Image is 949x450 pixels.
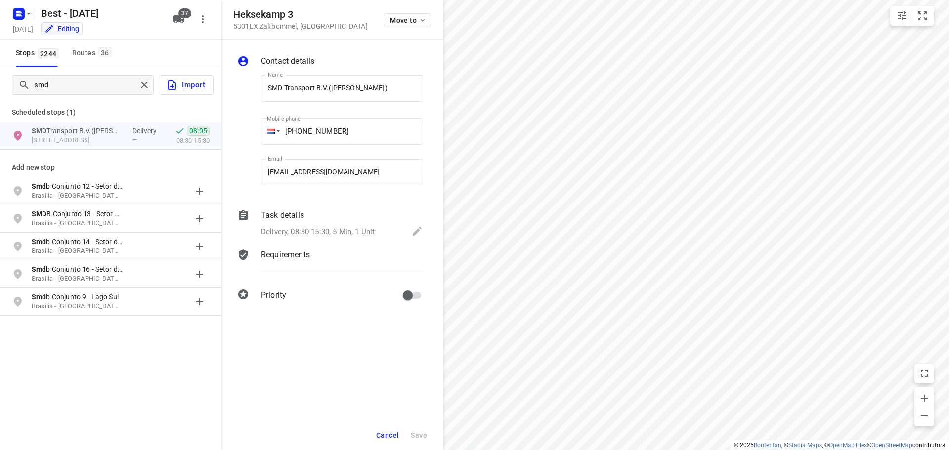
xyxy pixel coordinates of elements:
b: SMD [32,210,46,218]
a: Routetitan [754,442,781,449]
b: Smd [32,182,46,190]
div: small contained button group [890,6,934,26]
svg: Edit [411,225,423,237]
p: Add new stop [12,162,210,173]
p: Transport B.V.([PERSON_NAME]) [32,126,123,136]
span: Move to [390,16,427,24]
button: Fit zoom [912,6,932,26]
span: Import [166,79,205,91]
svg: Done [175,126,185,136]
span: 36 [98,47,112,57]
li: © 2025 , © , © © contributors [734,442,945,449]
p: 5301LX Zaltbommel , [GEOGRAPHIC_DATA] [233,22,368,30]
h5: Project date [9,23,37,35]
span: Stops [16,47,62,59]
p: 08:30-15:30 [176,136,210,146]
p: Brasilia - Federaal District, Brazilië [32,274,123,284]
span: 37 [178,8,191,18]
button: More [193,9,213,29]
b: Smd [32,238,46,245]
div: Netherlands: + 31 [261,118,280,145]
span: — [132,136,137,143]
a: Stadia Maps [788,442,822,449]
div: Routes [72,47,115,59]
b: SMD [32,127,46,135]
p: Requirements [261,249,310,261]
h5: Rename [37,5,165,21]
button: Move to [384,13,431,27]
a: OpenStreetMap [871,442,912,449]
a: OpenMapTiles [829,442,867,449]
p: Brasilia - Federaal District, Brazilië [32,302,123,311]
p: Brasilia - [GEOGRAPHIC_DATA], [GEOGRAPHIC_DATA] [32,246,123,256]
p: Heksekamp 3, 5301LX, Zaltbommel, NL [32,136,123,145]
a: Import [154,75,214,95]
button: 37 [169,9,189,29]
input: Add or search stops [34,78,137,93]
p: b Conjunto 9 - Lago Sul [32,292,123,302]
p: Smdb Conjunto 16 - Setor de Mansões Dom Bosco Conjunto 16 - Lago Sul [32,264,123,274]
p: Priority [261,289,286,301]
div: Contact details [237,55,423,69]
button: Map settings [892,6,912,26]
h5: Heksekamp 3 [233,9,368,20]
p: Delivery, 08:30-15:30, 5 Min, 1 Unit [261,226,375,238]
div: Task detailsDelivery, 08:30-15:30, 5 Min, 1 Unit [237,209,423,239]
p: Contact details [261,55,314,67]
label: Mobile phone [267,116,301,122]
p: SMDB Conjunto 13 - Setor de Mansões Dom Bosco - Lago Sul [32,209,123,219]
span: 08:05 [187,126,210,136]
button: Cancel [372,426,403,444]
p: Task details [261,209,304,221]
div: You are currently in edit mode. [44,24,79,34]
p: Smdb Conjunto 14 - Setor de Mansões Dom Bosco Conj. 14 - Lago Sul [32,237,123,246]
input: 1 (702) 123-4567 [261,118,423,145]
b: Smd [32,265,46,273]
p: Brasilia - Federaal District, Brazilië [32,219,123,228]
span: Cancel [376,431,399,439]
div: Requirements [237,249,423,279]
button: Import [160,75,214,95]
b: Smd [32,293,46,301]
p: Delivery [132,126,162,136]
span: 2244 [38,48,59,58]
p: Brasilia - Federaal District, Brazilië [32,191,123,201]
p: Scheduled stops ( 1 ) [12,106,210,118]
p: Smdb Conjunto 12 - Setor de Mansões Dom Bosco Conjunto 12 CL - Lago Sul [32,181,123,191]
